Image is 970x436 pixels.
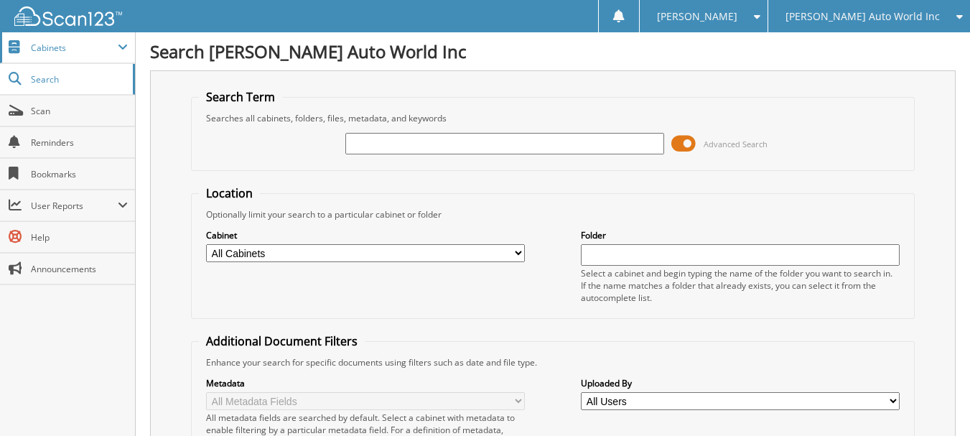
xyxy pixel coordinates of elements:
[199,185,260,201] legend: Location
[581,377,900,389] label: Uploaded By
[31,42,118,54] span: Cabinets
[199,208,907,221] div: Optionally limit your search to a particular cabinet or folder
[199,112,907,124] div: Searches all cabinets, folders, files, metadata, and keywords
[31,231,128,243] span: Help
[581,229,900,241] label: Folder
[785,12,940,21] span: [PERSON_NAME] Auto World Inc
[206,229,525,241] label: Cabinet
[31,168,128,180] span: Bookmarks
[31,105,128,117] span: Scan
[150,40,956,63] h1: Search [PERSON_NAME] Auto World Inc
[199,333,365,349] legend: Additional Document Filters
[704,139,768,149] span: Advanced Search
[898,367,970,436] iframe: Chat Widget
[581,267,900,304] div: Select a cabinet and begin typing the name of the folder you want to search in. If the name match...
[31,136,128,149] span: Reminders
[199,89,282,105] legend: Search Term
[199,356,907,368] div: Enhance your search for specific documents using filters such as date and file type.
[206,377,525,389] label: Metadata
[31,200,118,212] span: User Reports
[657,12,737,21] span: [PERSON_NAME]
[14,6,122,26] img: scan123-logo-white.svg
[31,73,126,85] span: Search
[31,263,128,275] span: Announcements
